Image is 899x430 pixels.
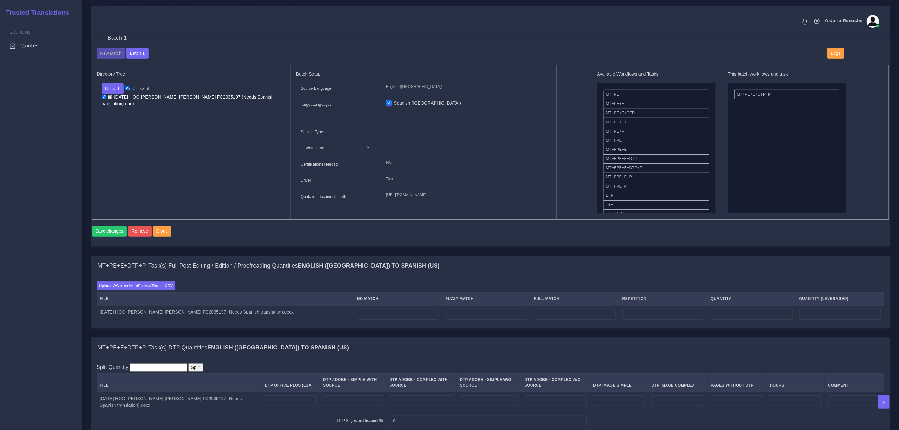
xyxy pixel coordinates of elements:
[188,363,203,372] input: Split!
[734,90,840,99] li: MT+PE+E+DTP+P
[604,154,709,164] li: MT+FPE+E+DTP
[728,71,846,77] h5: This batch workflows and task
[97,305,354,323] td: [DATE] HOO [PERSON_NAME] [PERSON_NAME] FC2035197 (Needs Spanish translation).docx
[298,263,440,269] b: English ([GEOGRAPHIC_DATA]) TO Spanish (US)
[262,373,320,392] th: DTP Office Plus (LSA)
[153,226,172,237] a: Clone
[92,226,127,237] button: Save changes
[604,209,709,219] li: T+E+DTP
[301,86,331,91] label: Source Language
[648,373,708,392] th: DTP Image Complex
[386,83,547,90] p: English ([GEOGRAPHIC_DATA])
[91,276,890,328] div: MT+PE+E+DTP+P, Task(s) Full Post Editing / Edition / Proofreading QuantitiesEnglish ([GEOGRAPHIC_...
[20,42,38,49] span: Quotes
[604,163,709,173] li: MT+FPE+E+DTP+P
[767,373,825,392] th: Hours
[2,9,69,16] h2: Trusted Translations
[97,373,262,392] th: File
[108,35,127,42] h4: Batch 1
[597,71,716,77] h5: Available Workflows and Tasks
[97,292,354,305] th: File
[301,178,311,183] label: Driver
[125,86,129,90] input: un/check all
[822,15,881,28] a: Aldana Resucheavatar
[98,263,440,269] h4: MT+PE+E+DTP+P, Task(s) Full Post Editing / Edition / Proofreading Quantities
[827,48,844,59] button: Logs
[126,50,148,55] a: Batch 1
[604,136,709,145] li: MT+FPE
[442,292,531,305] th: Fuzzy Match
[604,118,709,127] li: MT+PE+E+P
[301,129,324,135] label: Service Type:
[604,173,709,182] li: MT+FPE+E+P
[102,83,124,94] button: Upload
[386,159,547,166] p: NO
[457,373,521,392] th: DTP Adobe - Simple W/O Source
[97,281,176,290] label: Upload WC from MemSource/Trados CSV
[91,256,890,276] div: MT+PE+E+DTP+P, Task(s) Full Post Editing / Edition / Proofreading QuantitiesEnglish ([GEOGRAPHIC_...
[386,176,547,182] p: Time
[97,50,125,55] a: New Batch
[604,127,709,136] li: MT+PE+P
[708,373,767,392] th: Pages Without DTP
[102,94,274,107] a: [DATE] HOO [PERSON_NAME] [PERSON_NAME] FC2035197 (Needs Spanish translation).docx
[619,292,707,305] th: Repetition
[10,30,31,35] span: Sections
[825,18,863,23] span: Aldana Resuche
[306,145,324,151] label: Wordcount
[354,292,442,305] th: No Match
[2,8,69,18] a: Trusted Translations
[337,418,383,423] label: DTP Sugested Discount %
[128,226,153,237] a: Remove
[604,99,709,109] li: MT+PE+E
[604,182,709,191] li: MT+FPE+P
[796,292,884,305] th: Quantity (Leveraged)
[301,194,346,200] label: Quotation documents path
[5,39,77,52] a: Quotes
[867,15,879,28] img: avatar
[97,48,125,59] button: New Batch
[128,226,152,237] button: Remove
[604,200,709,210] li: T+E
[531,292,619,305] th: Full Match
[125,86,149,92] label: un/check all
[604,145,709,155] li: MT+FPE+E
[97,392,262,412] td: [DATE] HOO [PERSON_NAME] [PERSON_NAME] FC2035197 (Needs Spanish translation).docx
[296,71,552,77] h5: Batch Setup
[707,292,796,305] th: Quantity
[301,102,332,107] label: Target Languages
[604,90,709,99] li: MT+PE
[91,338,890,358] div: MT+PE+E+DTP+P, Task(s) DTP QuantitiesEnglish ([GEOGRAPHIC_DATA]) TO Spanish (US)
[126,48,148,59] button: Batch 1
[153,226,171,237] button: Clone
[590,373,648,392] th: DTP Image Simple
[604,191,709,201] li: E+P
[320,373,386,392] th: DTP Adobe - Simple With Source
[394,100,461,106] label: Spanish ([GEOGRAPHIC_DATA])
[386,373,457,392] th: DTP Adobe - Complex With Source
[521,373,590,392] th: DTP Adobe - Complex W/O Source
[98,344,349,351] h4: MT+PE+E+DTP+P, Task(s) DTP Quantities
[367,143,542,150] p: 1
[207,344,349,351] b: English ([GEOGRAPHIC_DATA]) TO Spanish (US)
[301,161,338,167] label: Certifications Needed
[97,71,286,77] h5: Directory Tree
[97,363,129,371] label: Split Quantity
[604,109,709,118] li: MT+PE+E+DTP
[825,373,884,392] th: Comment
[386,192,547,198] p: [URL][DOMAIN_NAME]
[831,51,840,56] span: Logs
